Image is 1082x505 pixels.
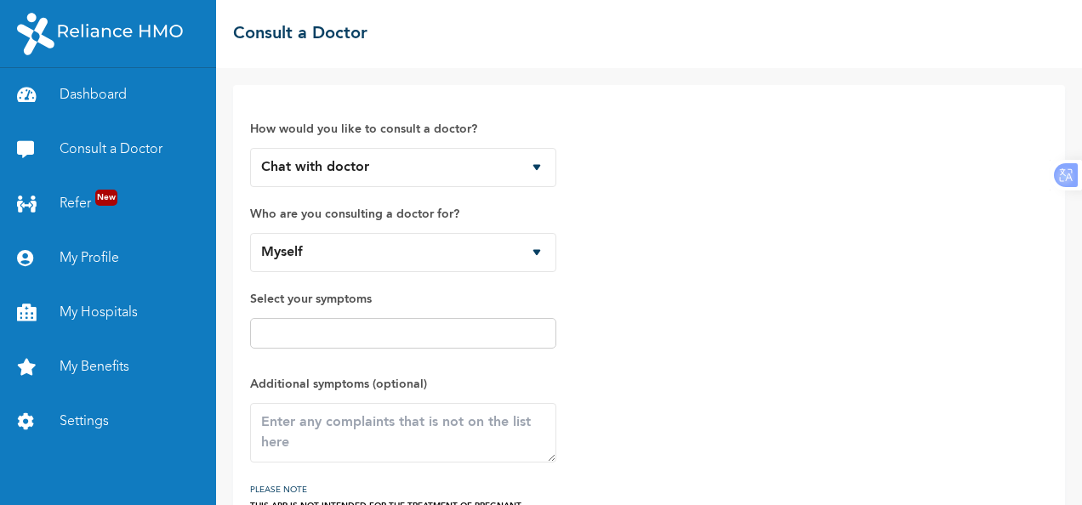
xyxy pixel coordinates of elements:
label: Who are you consulting a doctor for? [250,204,556,224]
span: New [95,190,117,206]
h2: Consult a Doctor [233,21,367,47]
img: RelianceHMO's Logo [17,13,183,55]
h3: PLEASE NOTE [250,479,556,500]
label: Select your symptoms [250,289,556,309]
label: How would you like to consult a doctor? [250,119,556,139]
label: Additional symptoms (optional) [250,374,556,394]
